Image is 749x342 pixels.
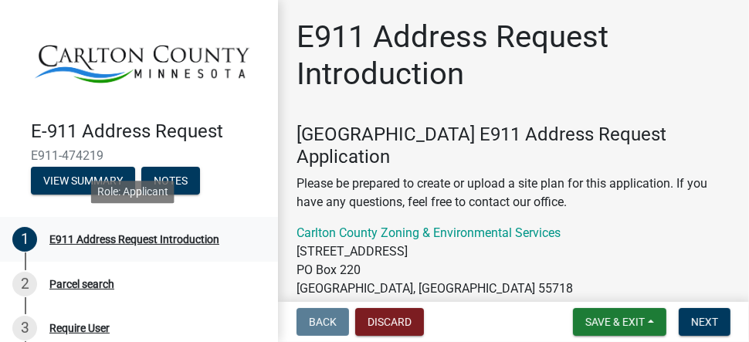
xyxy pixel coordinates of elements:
[297,124,730,168] h4: [GEOGRAPHIC_DATA] E911 Address Request Application
[297,19,730,93] h1: E911 Address Request Introduction
[141,167,200,195] button: Notes
[573,308,666,336] button: Save & Exit
[141,176,200,188] wm-modal-confirm: Notes
[12,272,37,296] div: 2
[31,167,135,195] button: View Summary
[691,316,718,328] span: Next
[91,181,175,203] div: Role: Applicant
[297,308,349,336] button: Back
[31,176,135,188] wm-modal-confirm: Summary
[31,120,266,143] h4: E-911 Address Request
[309,316,337,328] span: Back
[679,308,730,336] button: Next
[297,174,730,212] p: Please be prepared to create or upload a site plan for this application. If you have any question...
[31,148,247,163] span: E911-474219
[355,308,424,336] button: Discard
[49,279,114,290] div: Parcel search
[49,323,110,334] div: Require User
[12,316,37,340] div: 3
[297,224,730,335] p: [STREET_ADDRESS] PO Box 220 [GEOGRAPHIC_DATA], [GEOGRAPHIC_DATA] 55718 Email: Office: [PHONE_NUMBER]
[12,227,37,252] div: 1
[585,316,645,328] span: Save & Exit
[31,16,253,104] img: Carlton County, Minnesota
[297,225,561,240] a: Carlton County Zoning & Environmental Services
[49,234,219,245] div: E911 Address Request Introduction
